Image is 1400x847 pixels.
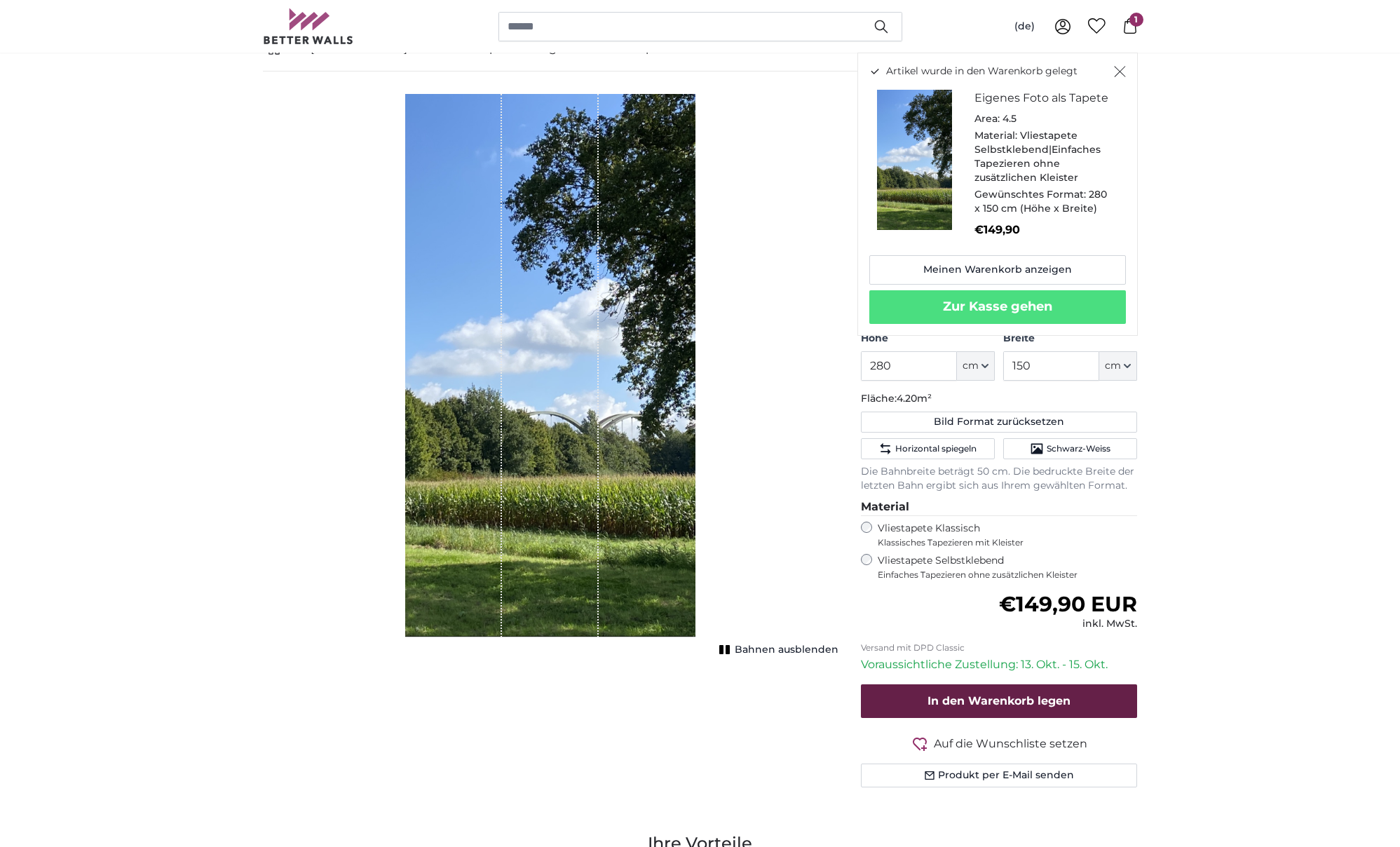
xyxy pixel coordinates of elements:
[974,188,1086,201] span: Gewünschtes Format:
[999,591,1137,617] span: €149,90 EUR
[878,554,1138,581] label: Vliestapete Selbstklebend
[895,443,977,454] span: Horizontal spiegeln
[861,642,1138,653] p: Versand mit DPD Classic
[878,569,1138,581] span: Einfaches Tapezieren ohne zusätzlichen Kleister
[861,438,995,459] button: Horizontal spiegeln
[878,537,1126,548] span: Klassisches Tapezieren mit Kleister
[869,90,960,230] img: personalised-photo
[934,736,1087,752] span: Auf die Wunschliste setzen
[861,684,1138,718] button: In den Warenkorb legen
[861,332,995,346] label: Höhe
[1129,13,1143,27] span: 1
[263,8,354,44] img: Betterwalls
[974,90,1115,107] h3: Eigenes Foto als Tapete
[957,351,995,381] button: cm
[861,656,1138,673] p: Voraussichtliche Zustellung: 13. Okt. - 15. Okt.
[927,694,1071,707] span: In den Warenkorb legen
[1105,359,1121,373] span: cm
[1003,14,1046,39] button: (de)
[263,94,838,655] div: 1 of 1
[857,53,1138,336] div: Artikel wurde in den Warenkorb gelegt
[963,359,979,373] span: cm
[715,640,838,660] button: Bahnen ausblenden
[861,735,1138,752] button: Auf die Wunschliste setzen
[861,412,1138,433] button: Bild Format zurücksetzen
[1003,438,1137,459] button: Schwarz-Weiss
[735,643,838,657] span: Bahnen ausblenden
[897,392,932,405] span: 4.20m²
[1003,112,1017,125] span: 4.5
[878,522,1126,548] label: Vliestapete Klassisch
[861,499,1138,516] legend: Material
[869,255,1126,285] a: Meinen Warenkorb anzeigen
[861,764,1138,787] button: Produkt per E-Mail senden
[999,617,1137,631] div: inkl. MwSt.
[974,188,1107,215] span: 280 x 150 cm (Höhe x Breite)
[869,290,1126,324] button: Zur Kasse gehen
[974,112,1000,125] span: Area:
[1003,332,1137,346] label: Breite
[974,222,1115,238] p: €149,90
[974,129,1017,142] span: Material:
[974,129,1101,184] span: Vliestapete Selbstklebend|Einfaches Tapezieren ohne zusätzlichen Kleister
[861,465,1138,493] p: Die Bahnbreite beträgt 50 cm. Die bedruckte Breite der letzten Bahn ergibt sich aus Ihrem gewählt...
[1047,443,1110,454] span: Schwarz-Weiss
[1114,65,1126,79] button: Schließen
[861,392,1138,406] p: Fläche:
[1099,351,1137,381] button: cm
[886,65,1078,79] span: Artikel wurde in den Warenkorb gelegt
